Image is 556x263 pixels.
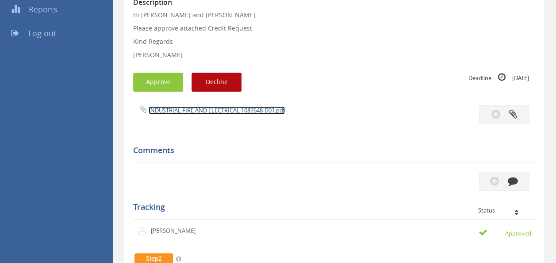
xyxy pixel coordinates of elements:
[133,146,529,155] h5: Comments
[133,11,536,19] p: Hi [PERSON_NAME] and [PERSON_NAME],
[133,203,529,212] h5: Tracking
[133,24,536,33] p: Please approve attached Credit Request.
[468,73,529,82] small: Deadline [DATE]
[479,228,531,238] small: Approved
[478,207,529,213] div: Status
[138,227,151,236] img: user-icon.png
[133,73,183,92] button: Approve
[151,227,202,235] p: [PERSON_NAME]
[192,73,242,92] button: Decline
[28,28,56,39] span: Log out
[133,37,536,46] p: Kind Regards
[29,4,58,15] span: Reports
[149,106,285,114] a: INDUSTRIAL FIRE AND ELECTRICAL 1087648-D01.pdf
[133,50,536,59] p: [PERSON_NAME]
